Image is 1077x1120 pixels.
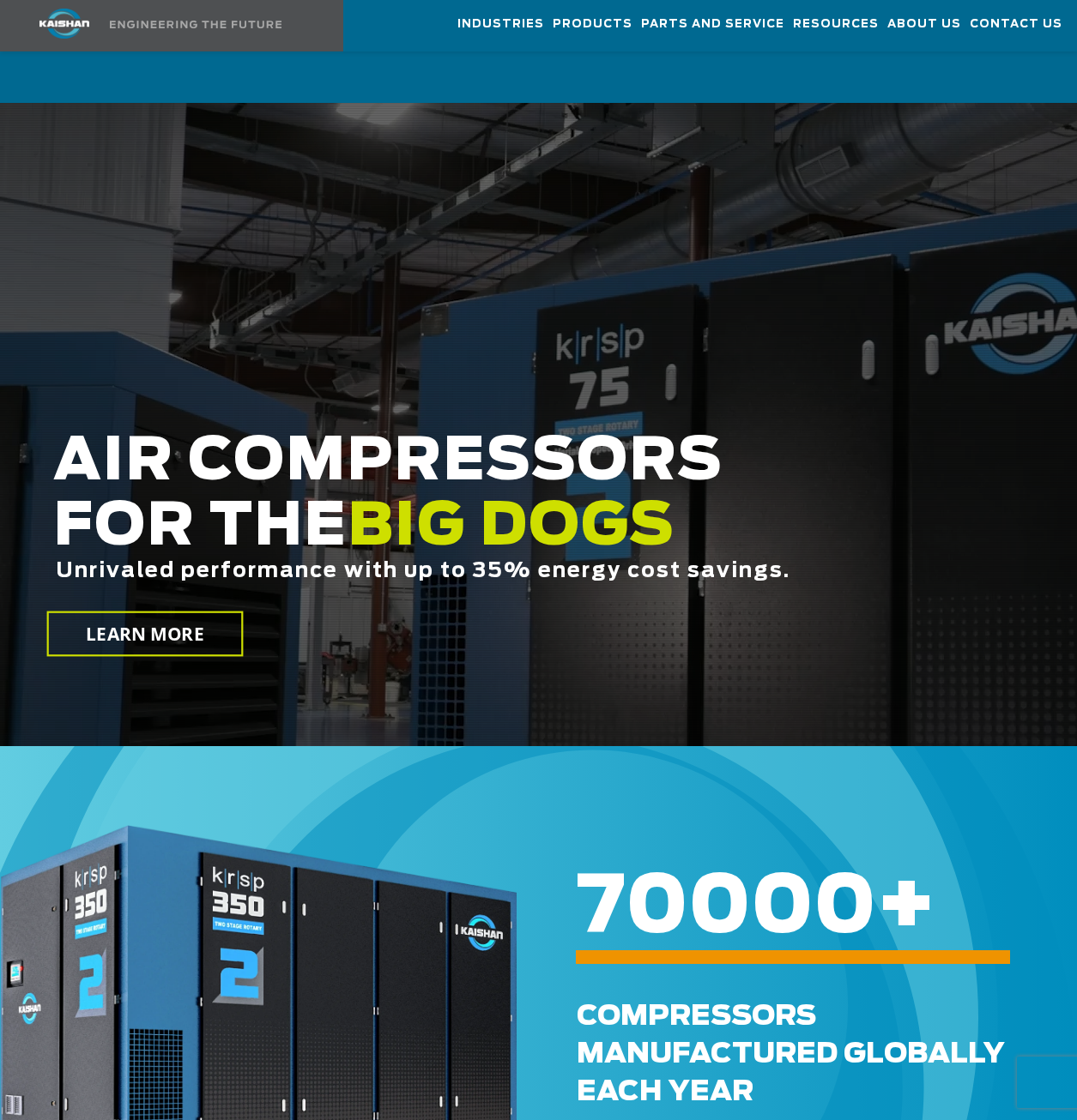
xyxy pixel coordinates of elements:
h2: AIR COMPRESSORS FOR THE [53,430,858,636]
a: Contact Us [970,1,1062,47]
span: LEARN MORE [87,622,205,647]
a: Industries [457,1,544,47]
h6: + [577,896,1033,919]
span: BIG DOGS [348,498,675,557]
span: 70000 [577,869,876,948]
span: About Us [887,15,961,34]
img: Engineering the future [110,21,281,28]
a: About Us [887,1,961,47]
span: Industries [457,15,544,34]
span: Parts and Service [641,15,784,34]
a: Products [553,1,632,47]
span: Products [553,15,632,34]
span: Resources [793,15,879,34]
a: LEARN MORE [47,611,244,657]
a: Parts and Service [641,1,784,47]
span: Unrivaled performance with up to 35% energy cost savings. [56,561,790,581]
span: Contact Us [970,15,1062,34]
a: Resources [793,1,879,47]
